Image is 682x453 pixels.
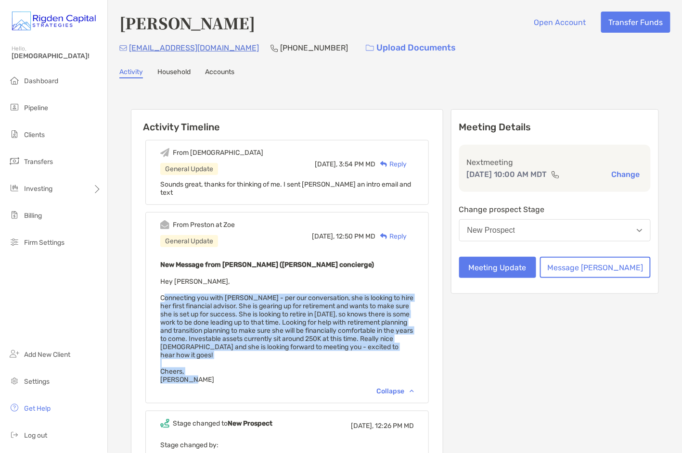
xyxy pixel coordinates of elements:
span: Investing [24,185,52,193]
img: investing icon [9,182,20,194]
b: New Message from [PERSON_NAME] ([PERSON_NAME] concierge) [160,261,374,269]
span: [DATE], [315,160,337,168]
span: [DEMOGRAPHIC_DATA]! [12,52,102,60]
img: Reply icon [380,233,387,239]
img: Event icon [160,419,169,428]
div: From Preston at Zoe [173,221,235,229]
span: Hey [PERSON_NAME], Connecting you with [PERSON_NAME] - per our conversation, she is looking to hi... [160,277,413,384]
img: get-help icon [9,402,20,414]
img: Zoe Logo [12,4,96,38]
img: Event icon [160,220,169,229]
img: Event icon [160,148,169,157]
span: Pipeline [24,104,48,112]
span: [DATE], [351,422,373,430]
img: logout icon [9,429,20,440]
img: Reply icon [380,161,387,167]
img: clients icon [9,128,20,140]
span: Settings [24,377,50,386]
p: Meeting Details [459,121,651,133]
div: General Update [160,163,218,175]
span: Transfers [24,158,53,166]
span: Sounds great, thanks for thinking of me. I sent [PERSON_NAME] an intro email and text [160,180,411,197]
a: Accounts [205,68,234,78]
span: Firm Settings [24,239,64,247]
img: communication type [551,171,560,178]
p: Stage changed by: [160,440,414,452]
b: New Prospect [228,419,272,428]
p: [EMAIL_ADDRESS][DOMAIN_NAME] [129,42,259,54]
img: billing icon [9,209,20,221]
img: pipeline icon [9,101,20,113]
span: Get Help [24,404,51,413]
img: button icon [366,45,374,51]
div: From [DEMOGRAPHIC_DATA] [173,149,263,157]
button: Change [609,169,643,179]
h4: [PERSON_NAME] [119,12,255,34]
div: Collapse [376,387,414,395]
span: Log out [24,431,47,440]
img: Phone Icon [270,44,278,52]
div: Stage changed to [173,419,272,428]
div: Reply [375,159,407,169]
button: Open Account [527,12,593,33]
a: Household [157,68,191,78]
span: Add New Client [24,351,70,359]
img: Email Icon [119,45,127,51]
p: [DATE] 10:00 AM MDT [467,168,547,180]
button: Transfer Funds [601,12,670,33]
img: Chevron icon [410,390,414,392]
div: Reply [375,231,407,241]
div: General Update [160,235,218,247]
span: [DATE], [312,232,335,240]
button: Meeting Update [459,257,536,278]
h6: Activity Timeline [131,110,443,133]
span: 12:50 PM MD [336,232,375,240]
img: firm-settings icon [9,236,20,248]
img: transfers icon [9,155,20,167]
span: 12:26 PM MD [375,422,414,430]
button: Message [PERSON_NAME] [540,257,651,278]
span: Dashboard [24,77,58,85]
div: New Prospect [467,226,515,235]
a: Upload Documents [360,38,462,58]
img: settings icon [9,375,20,387]
span: 3:54 PM MD [339,160,375,168]
img: Open dropdown arrow [637,229,643,232]
button: New Prospect [459,219,651,241]
span: Clients [24,131,45,139]
span: Billing [24,212,42,220]
p: [PHONE_NUMBER] [280,42,348,54]
a: Activity [119,68,143,78]
img: dashboard icon [9,75,20,86]
p: Next meeting [467,156,643,168]
img: add_new_client icon [9,348,20,360]
p: Change prospect Stage [459,203,651,215]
